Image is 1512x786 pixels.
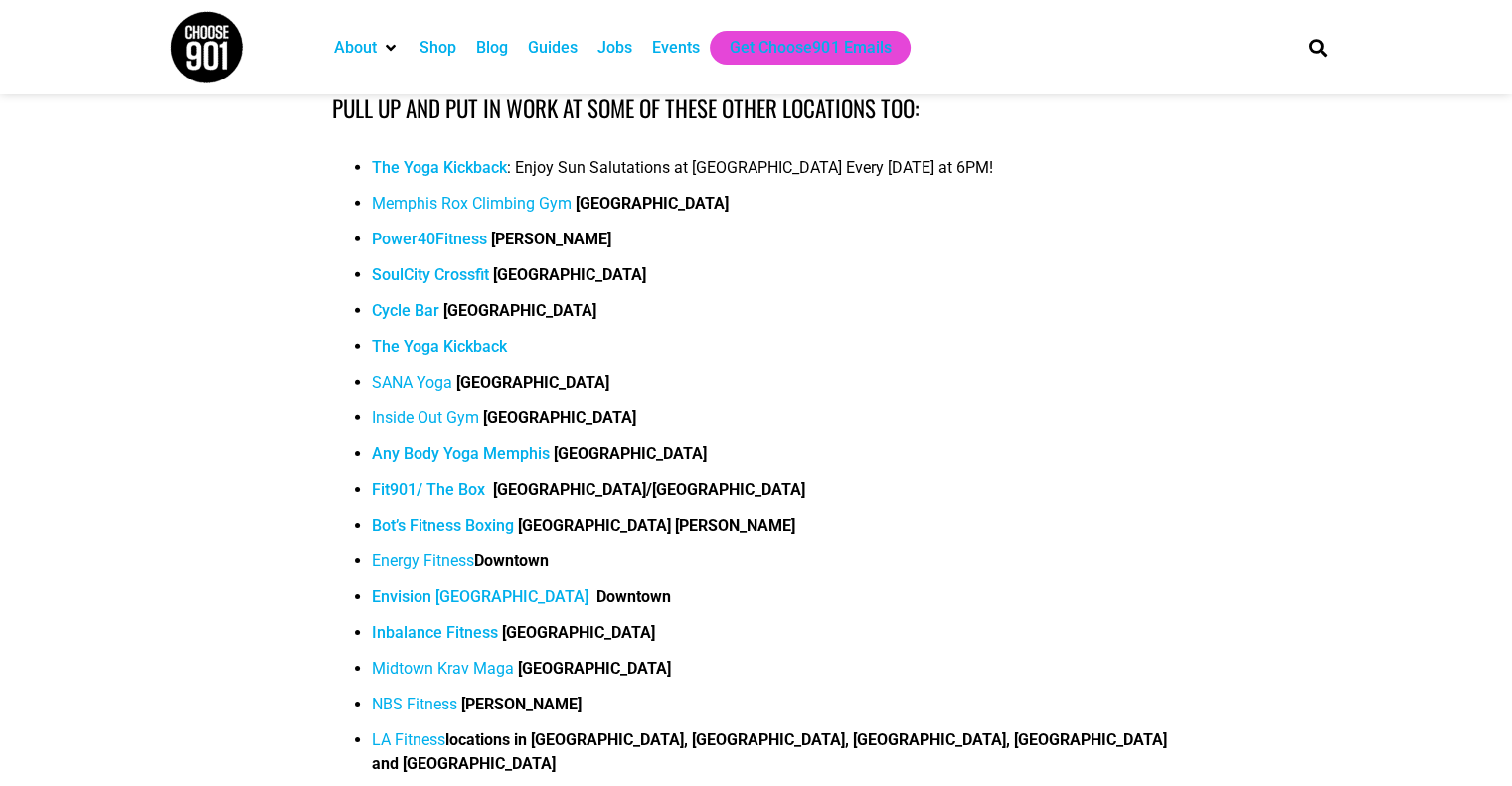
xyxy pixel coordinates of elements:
[372,156,1180,192] li: : Enjoy Sun Salutations at [GEOGRAPHIC_DATA] Every [DATE] at 6PM!
[334,36,377,60] a: About
[372,444,550,463] a: Any Body Yoga Memphis
[675,516,795,535] b: [PERSON_NAME]
[420,36,456,60] a: Shop
[528,36,578,60] a: Guides
[372,730,1167,773] b: locations in [GEOGRAPHIC_DATA], [GEOGRAPHIC_DATA], [GEOGRAPHIC_DATA], [GEOGRAPHIC_DATA] and [GEOG...
[518,516,671,535] strong: [GEOGRAPHIC_DATA]
[597,36,632,60] a: Jobs
[1301,31,1334,64] div: Search
[372,337,507,356] a: The Yoga Kickback
[372,695,457,713] a: NBS Fitness
[372,158,507,177] a: The Yoga Kickback
[324,31,1274,65] nav: Main nav
[461,695,582,713] b: [PERSON_NAME]
[730,36,891,60] a: Get Choose901 Emails
[372,659,514,678] a: Midtown Krav Maga
[483,408,636,427] b: [GEOGRAPHIC_DATA]
[372,408,479,427] a: Inside Out Gym
[372,730,445,749] a: LA Fitness
[372,551,474,570] a: Energy Fitness
[372,373,452,392] a: SANA Yoga
[652,36,700,60] a: Events
[332,91,1180,126] h4: Pull up and put in work at some of these other locations too:
[554,444,707,463] strong: [GEOGRAPHIC_DATA]
[493,480,805,499] b: [GEOGRAPHIC_DATA]/[GEOGRAPHIC_DATA]
[491,230,611,248] strong: [PERSON_NAME]
[474,551,549,570] b: Downtown
[372,301,439,320] a: Cycle Bar
[502,623,655,642] b: [GEOGRAPHIC_DATA]
[476,36,508,60] a: Blog
[372,623,498,642] a: Inbalance Fitness
[372,230,487,248] a: Power40Fitness
[372,587,588,606] a: Envision [GEOGRAPHIC_DATA]
[372,480,485,499] a: Fit901/ The Box
[372,194,572,213] a: Memphis Rox Climbing Gym
[596,587,671,606] b: Downtown
[493,265,646,284] strong: [GEOGRAPHIC_DATA]
[324,31,410,65] div: About
[443,301,596,320] strong: [GEOGRAPHIC_DATA]
[576,194,729,213] b: [GEOGRAPHIC_DATA]
[518,659,671,678] b: [GEOGRAPHIC_DATA]
[372,516,514,535] a: Bot’s Fitness Boxing
[372,265,489,284] a: SoulCity Crossfit
[456,373,609,392] b: [GEOGRAPHIC_DATA]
